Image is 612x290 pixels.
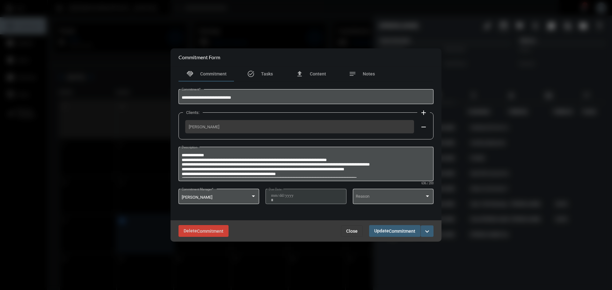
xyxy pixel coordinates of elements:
[310,71,326,76] span: Content
[374,228,415,233] span: Update
[178,225,229,237] button: DeleteCommitment
[189,124,411,129] span: [PERSON_NAME]
[247,70,255,78] mat-icon: task_alt
[420,123,427,131] mat-icon: remove
[261,71,273,76] span: Tasks
[346,229,358,234] span: Close
[363,71,375,76] span: Notes
[369,225,420,237] button: UpdateCommitment
[420,109,427,117] mat-icon: add
[423,228,431,235] mat-icon: expand_more
[349,70,356,78] mat-icon: notes
[182,195,212,200] span: [PERSON_NAME]
[183,110,203,115] label: Clients:
[341,225,363,237] button: Close
[200,71,227,76] span: Commitment
[296,70,303,78] mat-icon: file_upload
[197,229,223,234] span: Commitment
[184,228,223,233] span: Delete
[421,182,433,185] mat-hint: 636 / 200
[186,70,194,78] mat-icon: handshake
[178,54,220,60] h2: Commitment Form
[389,229,415,234] span: Commitment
